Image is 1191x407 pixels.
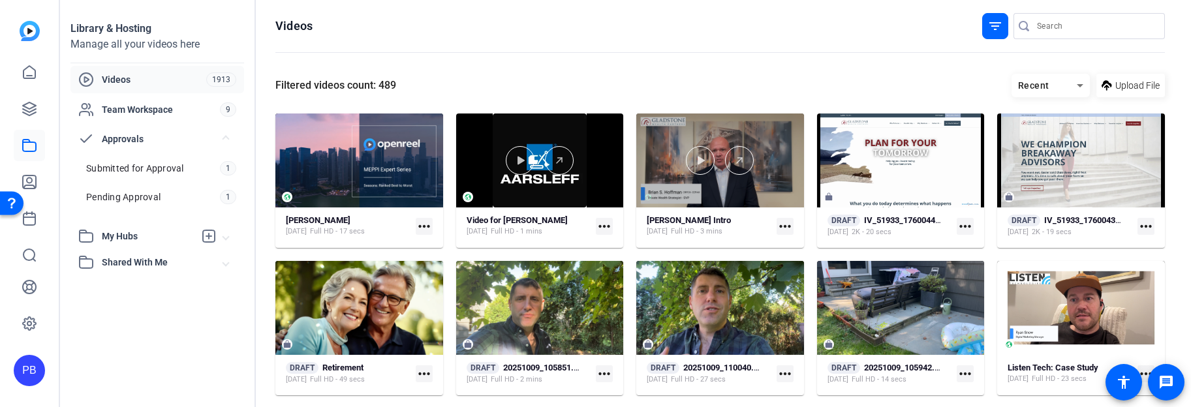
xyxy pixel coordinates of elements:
a: DRAFTIV_51933_1760044390631_screen[DATE]2K - 20 secs [828,215,952,237]
strong: 20251009_105942.MOV [864,363,953,372]
a: [PERSON_NAME] Intro[DATE]Full HD - 3 mins [647,215,771,237]
span: 9 [220,102,236,117]
mat-icon: more_horiz [416,365,433,382]
span: [DATE] [828,374,848,385]
span: Approvals [102,132,223,146]
a: [PERSON_NAME][DATE]Full HD - 17 secs [286,215,410,237]
span: DRAFT [286,362,318,374]
a: DRAFTRetirement[DATE]Full HD - 49 secs [286,362,410,385]
span: 1 [220,190,236,204]
mat-icon: more_horiz [416,218,433,235]
span: Full HD - 3 mins [671,226,722,237]
span: Full HD - 27 secs [671,374,726,385]
a: DRAFTIV_51933_1760043405889_screen[DATE]2K - 19 secs [1008,215,1132,237]
a: Pending Approval1 [78,184,244,210]
span: DRAFT [647,362,679,374]
span: My Hubs [102,230,194,243]
span: Full HD - 1 mins [491,226,542,237]
a: DRAFT20251009_105942.MOV[DATE]Full HD - 14 secs [828,362,952,385]
div: Filtered videos count: 489 [275,78,396,93]
span: [DATE] [467,226,487,237]
span: Full HD - 14 secs [852,374,906,385]
mat-expansion-panel-header: My Hubs [70,223,244,249]
span: [DATE] [647,374,668,385]
span: Shared With Me [102,256,223,269]
div: PB [14,355,45,386]
mat-icon: more_horiz [777,365,794,382]
div: Library & Hosting [70,21,244,37]
span: 1913 [206,72,236,87]
mat-expansion-panel-header: Approvals [70,126,244,152]
span: 2K - 20 secs [852,227,891,237]
span: 1 [220,161,236,175]
mat-icon: more_horiz [777,218,794,235]
span: 2K - 19 secs [1032,227,1072,237]
span: Full HD - 17 secs [310,226,365,237]
img: blue-gradient.svg [20,21,40,41]
strong: [PERSON_NAME] Intro [647,215,731,225]
a: Submitted for Approval1 [78,155,244,181]
span: Team Workspace [102,103,220,116]
strong: 20251009_105851.MOV [503,363,593,372]
span: Recent [1018,80,1049,91]
mat-icon: more_horiz [1137,218,1154,235]
a: DRAFT20251009_105851.MOV[DATE]Full HD - 2 mins [467,362,591,385]
strong: Retirement [322,363,363,372]
span: [DATE] [828,227,848,237]
div: Manage all your videos here [70,37,244,52]
span: Full HD - 49 secs [310,374,365,385]
a: Video for [PERSON_NAME][DATE]Full HD - 1 mins [467,215,591,237]
span: DRAFT [828,362,860,374]
span: [DATE] [286,374,307,385]
span: [DATE] [647,226,668,237]
mat-icon: more_horiz [596,218,613,235]
strong: IV_51933_1760044390631_screen [864,215,993,225]
span: Submitted for Approval [86,162,184,175]
mat-icon: message [1158,374,1174,390]
div: Approvals [70,152,244,223]
strong: [PERSON_NAME] [286,215,350,225]
h1: Videos [275,18,313,34]
span: DRAFT [1008,215,1040,226]
span: Videos [102,73,206,86]
input: Search [1037,18,1154,34]
span: [DATE] [1008,227,1029,237]
mat-icon: more_horiz [1137,365,1154,382]
strong: Listen Tech: Case Study [1008,363,1098,372]
span: [DATE] [467,374,487,385]
mat-icon: more_horiz [596,365,613,382]
mat-icon: filter_list [987,18,1003,34]
span: Upload File [1115,79,1160,93]
strong: Video for [PERSON_NAME] [467,215,568,225]
span: Pending Approval [86,190,161,203]
mat-expansion-panel-header: Shared With Me [70,249,244,275]
span: DRAFT [828,215,860,226]
mat-icon: more_horiz [957,218,974,235]
mat-icon: more_horiz [957,365,974,382]
span: Full HD - 2 mins [491,374,542,385]
button: Upload File [1096,74,1165,97]
strong: IV_51933_1760043405889_screen [1044,215,1173,225]
span: [DATE] [1008,374,1029,384]
a: Listen Tech: Case Study[DATE]Full HD - 23 secs [1008,363,1132,384]
span: Full HD - 23 secs [1032,374,1087,384]
span: DRAFT [467,362,499,374]
span: [DATE] [286,226,307,237]
a: DRAFT20251009_110040.MOV[DATE]Full HD - 27 secs [647,362,771,385]
strong: 20251009_110040.MOV [683,363,773,372]
mat-icon: accessibility [1116,374,1132,390]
